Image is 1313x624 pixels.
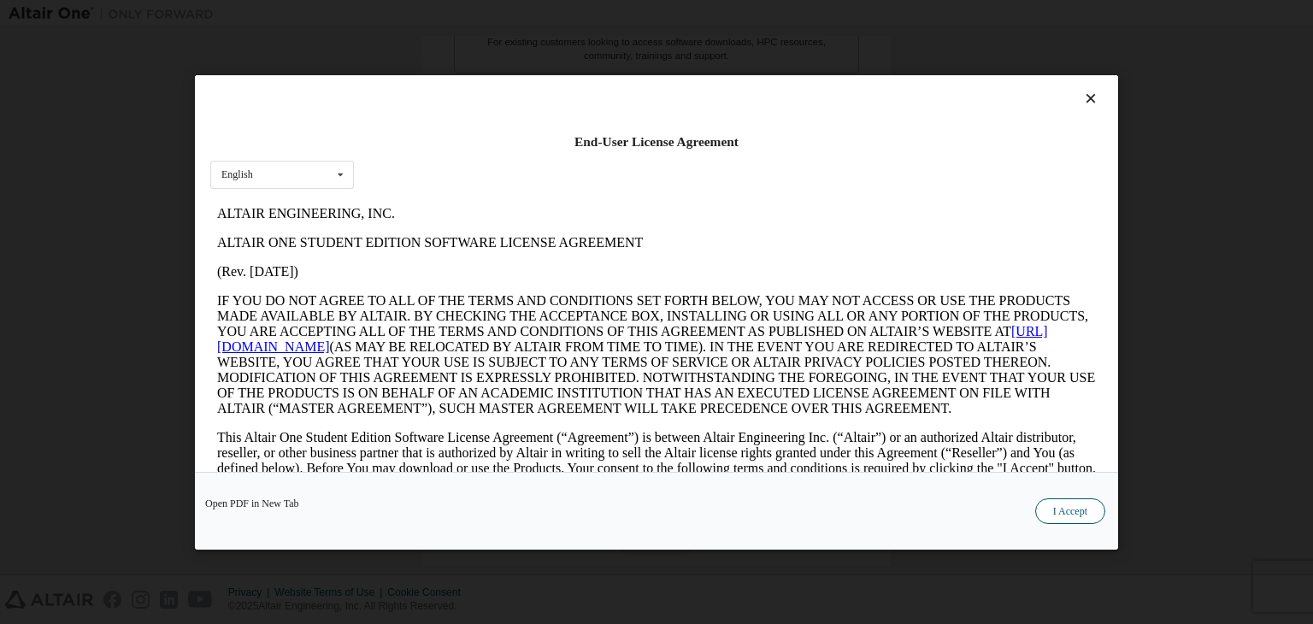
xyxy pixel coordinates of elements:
[7,36,886,51] p: ALTAIR ONE STUDENT EDITION SOFTWARE LICENSE AGREEMENT
[205,498,299,509] a: Open PDF in New Tab
[221,169,253,180] div: English
[1035,498,1105,524] button: I Accept
[7,125,838,155] a: [URL][DOMAIN_NAME]
[7,94,886,217] p: IF YOU DO NOT AGREE TO ALL OF THE TERMS AND CONDITIONS SET FORTH BELOW, YOU MAY NOT ACCESS OR USE...
[210,133,1103,150] div: End-User License Agreement
[7,7,886,22] p: ALTAIR ENGINEERING, INC.
[7,231,886,292] p: This Altair One Student Edition Software License Agreement (“Agreement”) is between Altair Engine...
[7,65,886,80] p: (Rev. [DATE])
